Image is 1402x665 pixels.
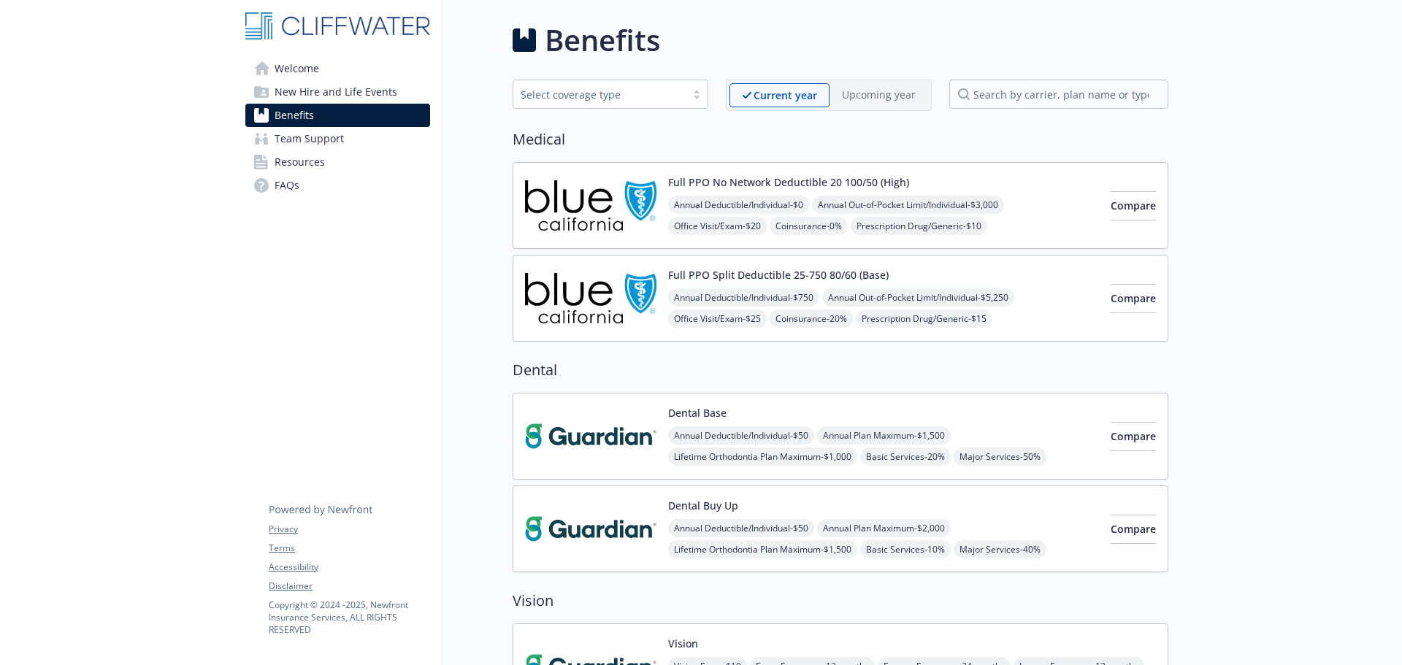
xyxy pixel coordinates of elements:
a: New Hire and Life Events [245,80,430,104]
span: Annual Plan Maximum - $2,000 [817,519,951,537]
p: Current year [754,88,817,103]
span: Compare [1111,199,1156,212]
button: Compare [1111,515,1156,544]
a: Welcome [245,57,430,80]
a: Disclaimer [269,580,429,593]
span: Annual Deductible/Individual - $50 [668,426,814,445]
span: Annual Out-of-Pocket Limit/Individual - $3,000 [812,196,1004,214]
button: Full PPO No Network Deductible 20 100/50 (High) [668,174,909,190]
span: Coinsurance - 20% [770,310,853,328]
span: Office Visit/Exam - $20 [668,217,767,235]
span: Compare [1111,522,1156,536]
a: Privacy [269,523,429,536]
span: Annual Deductible/Individual - $50 [668,519,814,537]
button: Vision [668,636,698,651]
h2: Medical [513,128,1168,150]
span: Annual Deductible/Individual - $0 [668,196,809,214]
input: search by carrier, plan name or type [949,80,1168,109]
div: Select coverage type [521,87,678,102]
span: Basic Services - 10% [860,540,951,558]
span: Annual Out-of-Pocket Limit/Individual - $5,250 [822,288,1014,307]
span: Compare [1111,429,1156,443]
img: Guardian carrier logo [525,498,656,560]
p: Upcoming year [842,87,916,102]
span: Resources [275,150,325,174]
span: Prescription Drug/Generic - $10 [851,217,987,235]
span: Welcome [275,57,319,80]
a: Team Support [245,127,430,150]
a: FAQs [245,174,430,197]
img: Guardian carrier logo [525,405,656,467]
span: Benefits [275,104,314,127]
h2: Vision [513,590,1168,612]
img: Blue Shield of California carrier logo [525,174,656,237]
span: Office Visit/Exam - $25 [668,310,767,328]
p: Copyright © 2024 - 2025 , Newfront Insurance Services, ALL RIGHTS RESERVED [269,599,429,636]
span: Annual Plan Maximum - $1,500 [817,426,951,445]
a: Benefits [245,104,430,127]
span: Lifetime Orthodontia Plan Maximum - $1,500 [668,540,857,558]
img: Blue Shield of California carrier logo [525,267,656,329]
button: Dental Base [668,405,727,420]
a: Accessibility [269,561,429,574]
span: Coinsurance - 0% [770,217,848,235]
button: Dental Buy Up [668,498,738,513]
a: Terms [269,542,429,555]
span: Prescription Drug/Generic - $15 [856,310,992,328]
span: Major Services - 40% [954,540,1046,558]
span: Basic Services - 20% [860,447,951,466]
button: Compare [1111,284,1156,313]
span: Lifetime Orthodontia Plan Maximum - $1,000 [668,447,857,466]
h1: Benefits [545,18,660,62]
span: Major Services - 50% [954,447,1046,466]
a: Resources [245,150,430,174]
span: Team Support [275,127,344,150]
button: Compare [1111,422,1156,451]
h2: Dental [513,359,1168,381]
button: Full PPO Split Deductible 25-750 80/60 (Base) [668,267,889,282]
button: Compare [1111,191,1156,220]
span: Annual Deductible/Individual - $750 [668,288,819,307]
span: FAQs [275,174,299,197]
span: Compare [1111,291,1156,305]
span: Upcoming year [830,83,928,107]
span: New Hire and Life Events [275,80,397,104]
